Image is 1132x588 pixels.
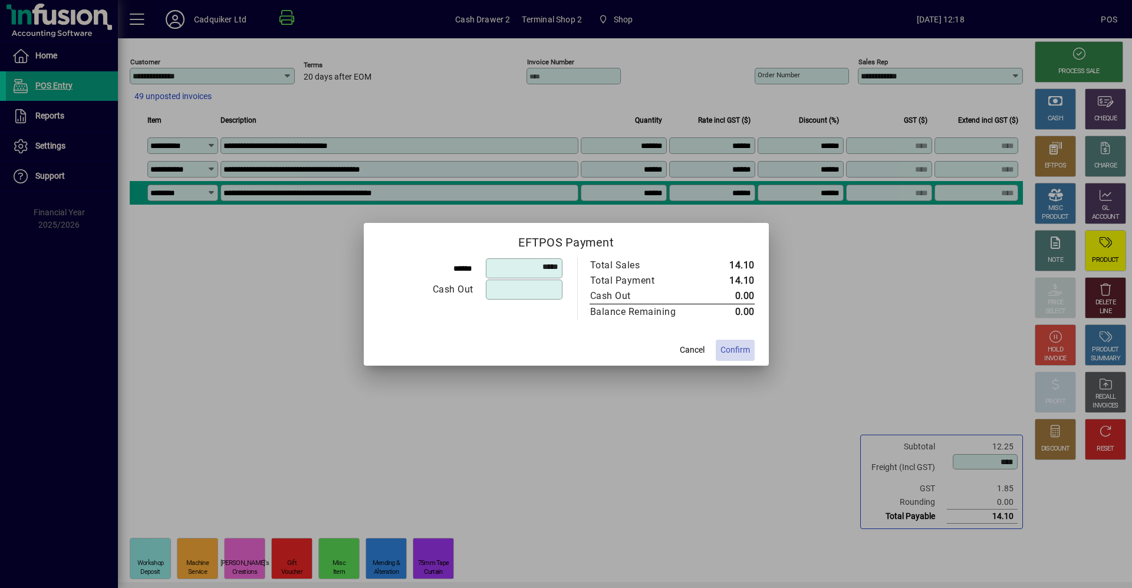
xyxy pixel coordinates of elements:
[701,288,755,304] td: 0.00
[379,282,473,297] div: Cash Out
[590,289,689,303] div: Cash Out
[716,340,755,361] button: Confirm
[590,258,701,273] td: Total Sales
[720,344,750,356] span: Confirm
[680,344,705,356] span: Cancel
[364,223,769,257] h2: EFTPOS Payment
[701,304,755,320] td: 0.00
[701,258,755,273] td: 14.10
[590,273,701,288] td: Total Payment
[673,340,711,361] button: Cancel
[701,273,755,288] td: 14.10
[590,305,689,319] div: Balance Remaining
